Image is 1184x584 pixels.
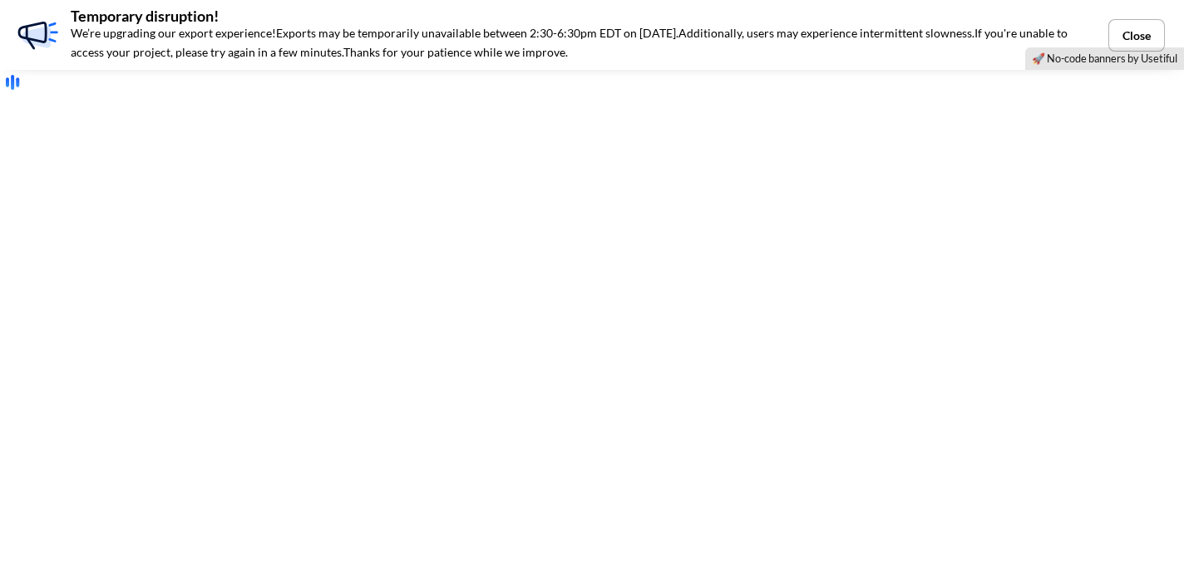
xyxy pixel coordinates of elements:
[276,26,678,40] span: Exports may be temporarily unavailable between 2:30-6:30pm EDT on [DATE].
[801,26,974,40] span: experience intermittent slowness.
[1032,52,1177,65] a: 🚀 No-code banners by Usetiful
[343,45,568,59] span: Thanks for your patience while we improve.
[1108,19,1165,52] button: Close
[12,10,62,60] img: Banner
[974,26,978,40] span: I
[71,26,276,40] span: We’re upgrading our export experience!
[71,8,1089,23] p: Temporary disruption!
[678,26,798,40] span: Additionally, users may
